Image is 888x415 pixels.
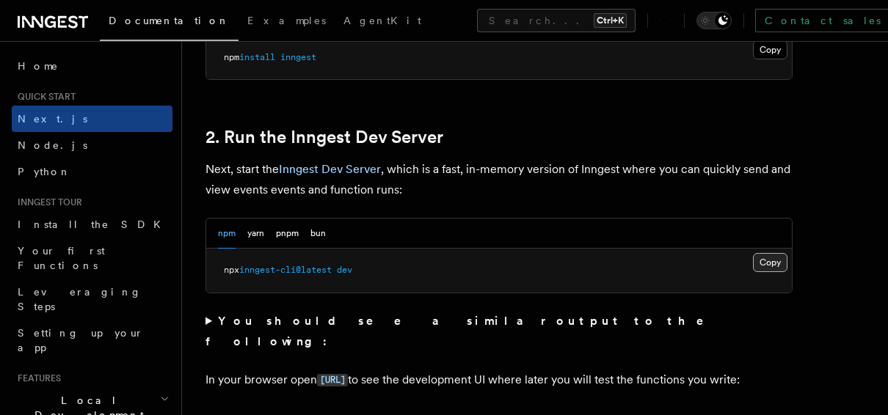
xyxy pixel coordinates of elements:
a: Node.js [12,132,172,158]
button: bun [310,218,326,249]
code: [URL] [317,374,348,386]
a: Documentation [100,4,239,41]
summary: You should see a similar output to the following: [205,311,793,352]
a: Python [12,158,172,185]
a: Inngest Dev Server [279,162,381,176]
a: 2. Run the Inngest Dev Server [205,127,443,147]
span: inngest [280,52,316,62]
button: yarn [247,218,264,249]
button: pnpm [276,218,299,249]
span: Your first Functions [18,245,105,271]
a: Leveraging Steps [12,279,172,320]
span: dev [337,265,352,275]
a: Next.js [12,106,172,132]
button: Toggle dark mode [696,12,732,29]
kbd: Ctrl+K [594,13,627,28]
span: Install the SDK [18,218,170,230]
span: npx [224,265,239,275]
button: Copy [753,40,787,59]
span: Features [12,372,61,384]
a: AgentKit [335,4,430,40]
a: Install the SDK [12,211,172,238]
span: Inngest tour [12,197,82,208]
span: inngest-cli@latest [239,265,332,275]
span: install [239,52,275,62]
p: Next, start the , which is a fast, in-memory version of Inngest where you can quickly send and vi... [205,159,793,200]
a: Examples [239,4,335,40]
button: Copy [753,253,787,272]
button: Search...Ctrl+K [477,9,636,32]
a: Setting up your app [12,320,172,361]
a: Your first Functions [12,238,172,279]
span: Documentation [109,15,230,26]
span: Python [18,166,71,177]
span: Leveraging Steps [18,286,142,312]
span: Node.js [18,139,87,151]
a: [URL] [317,372,348,386]
a: Home [12,53,172,79]
span: AgentKit [343,15,421,26]
span: Examples [247,15,326,26]
span: npm [224,52,239,62]
span: Quick start [12,91,76,103]
button: npm [218,218,236,249]
p: In your browser open to see the development UI where later you will test the functions you write: [205,370,793,391]
span: Setting up your app [18,327,144,353]
span: Home [18,59,59,73]
strong: You should see a similar output to the following: [205,314,724,348]
span: Next.js [18,113,87,125]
